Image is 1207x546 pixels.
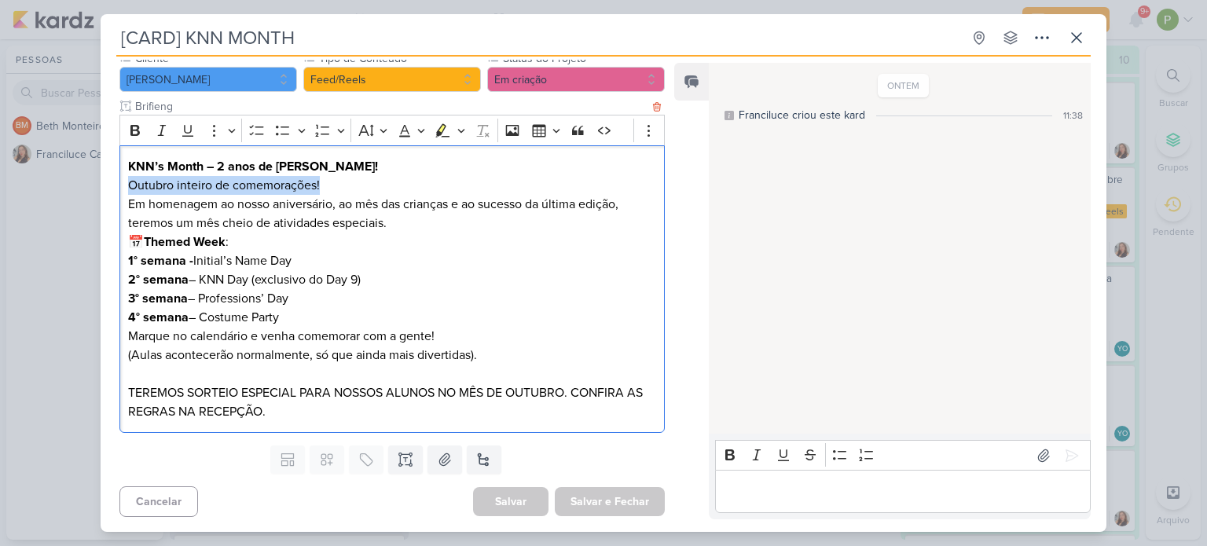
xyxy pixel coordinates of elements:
[128,159,378,174] strong: KNN’s Month – 2 anos de [PERSON_NAME]!
[128,272,189,288] strong: 2° semana
[119,145,665,434] div: Editor editing area: main
[739,107,865,123] div: Franciluce criou este kard
[128,233,656,251] p: 📅 :
[715,470,1091,513] div: Editor editing area: main
[128,383,656,421] p: TEREMOS SORTEIO ESPECIAL PARA NOSSOS ALUNOS NO MÊS DE OUTUBRO. CONFIRA AS REGRAS NA RECEPÇÃO.
[487,67,665,92] button: Em criação
[128,289,656,308] p: – Professions’ Day
[119,115,665,145] div: Editor toolbar
[128,251,656,270] p: Initial’s Name Day
[715,440,1091,471] div: Editor toolbar
[1063,108,1083,123] div: 11:38
[144,234,226,250] strong: Themed Week
[303,67,481,92] button: Feed/Reels
[128,310,189,325] strong: 4° semana
[128,308,656,327] p: – Costume Party
[128,157,656,233] p: Outubro inteiro de comemorações! Em homenagem ao nosso aniversário, ao mês das crianças e ao suce...
[128,327,656,365] p: Marque no calendário e venha comemorar com a gente! (Aulas acontecerão normalmente, só que ainda ...
[119,486,198,517] button: Cancelar
[132,98,649,115] input: Texto sem título
[128,291,188,306] strong: 3° semana
[128,253,193,269] strong: 1° semana -
[119,67,297,92] button: [PERSON_NAME]
[128,270,656,289] p: – KNN Day (exclusivo do Day 9)
[116,24,962,52] input: Kard Sem Título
